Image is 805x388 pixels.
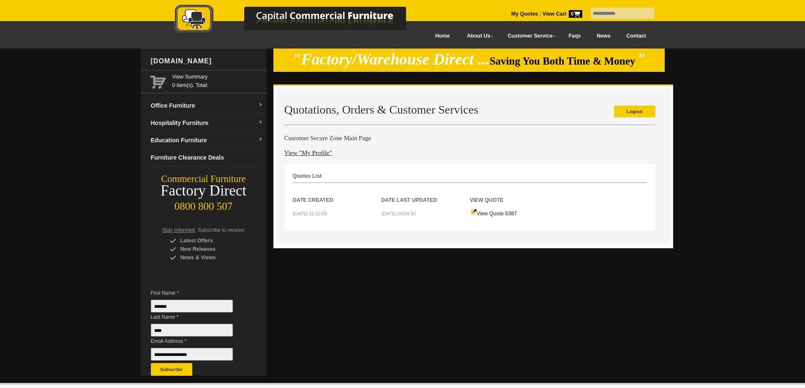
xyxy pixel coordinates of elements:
[141,196,267,212] div: 0800 800 507
[541,11,582,17] a: View Cart0
[284,103,655,116] h2: Quotations, Orders & Customer Services
[141,173,267,185] div: Commercial Furniture
[284,149,332,156] a: View "My Profile"
[293,183,382,204] th: Date Created
[292,51,490,68] em: "Factory/Warehouse Direct ...
[470,183,559,204] th: View Quote
[147,114,267,132] a: Hospitality Furnituredropdown
[172,73,263,81] a: View Summary
[151,4,447,38] a: Capital Commercial Furniture Logo
[170,245,250,253] div: New Releases
[543,11,582,17] strong: View Cart
[382,211,416,216] small: [DATE] 04:04:30
[258,137,263,142] img: dropdown
[470,211,517,217] a: View Quote 6387
[147,149,267,166] a: Furniture Clearance Deals
[170,253,250,262] div: News & Views
[637,51,646,68] em: "
[162,227,195,233] span: Stay Informed
[458,27,498,46] a: About Us
[569,10,582,18] span: 0
[490,55,636,67] span: Saving You Both Time & Money
[172,73,263,88] span: 0 item(s), Total:
[151,324,233,336] input: Last Name *
[284,134,655,142] h4: Customer Secure Zone Main Page
[151,337,246,345] span: Email Address *
[561,27,589,46] a: Faqs
[147,132,267,149] a: Education Furnituredropdown
[151,300,233,312] input: First Name *
[498,27,560,46] a: Customer Service
[614,106,655,117] a: Logout
[147,97,267,114] a: Office Furnituredropdown
[258,120,263,125] img: dropdown
[618,27,654,46] a: Contact
[151,313,246,321] span: Last Name *
[151,363,192,376] button: Subscribe
[198,227,245,233] span: Subscribe to receive:
[511,11,538,17] a: My Quotes
[293,173,322,179] strong: Quotes List
[258,103,263,108] img: dropdown
[151,348,233,361] input: Email Address *
[151,4,447,35] img: Capital Commercial Furniture Logo
[170,236,250,245] div: Latest Offers
[293,211,327,216] small: [DATE] 21:22:08
[141,185,267,197] div: Factory Direct
[147,49,267,74] div: [DOMAIN_NAME]
[589,27,618,46] a: News
[470,209,477,215] img: Quote-icon
[381,183,470,204] th: Date Last Updated
[151,289,246,297] span: First Name *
